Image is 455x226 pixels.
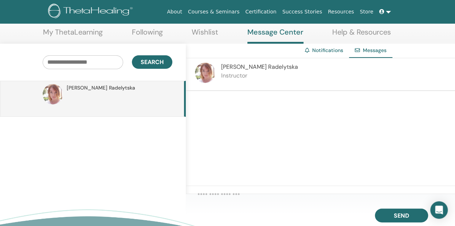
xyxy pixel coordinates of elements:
[242,5,279,19] a: Certification
[221,63,298,71] span: [PERSON_NAME] Radelytska
[48,4,135,20] img: logo.png
[192,28,218,42] a: Wishlist
[312,47,343,53] a: Notifications
[325,5,357,19] a: Resources
[67,84,135,92] span: [PERSON_NAME] Radelytska
[221,71,298,80] p: Instructor
[363,47,387,53] span: Messages
[164,5,185,19] a: About
[43,28,103,42] a: My ThetaLearning
[375,209,428,222] button: Send
[43,84,63,104] img: default.jpg
[141,58,164,66] span: Search
[394,212,409,219] span: Send
[279,5,325,19] a: Success Stories
[195,63,215,83] img: default.jpg
[247,28,303,44] a: Message Center
[185,5,243,19] a: Courses & Seminars
[430,201,448,219] div: Open Intercom Messenger
[132,55,172,69] button: Search
[132,28,163,42] a: Following
[332,28,391,42] a: Help & Resources
[357,5,376,19] a: Store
